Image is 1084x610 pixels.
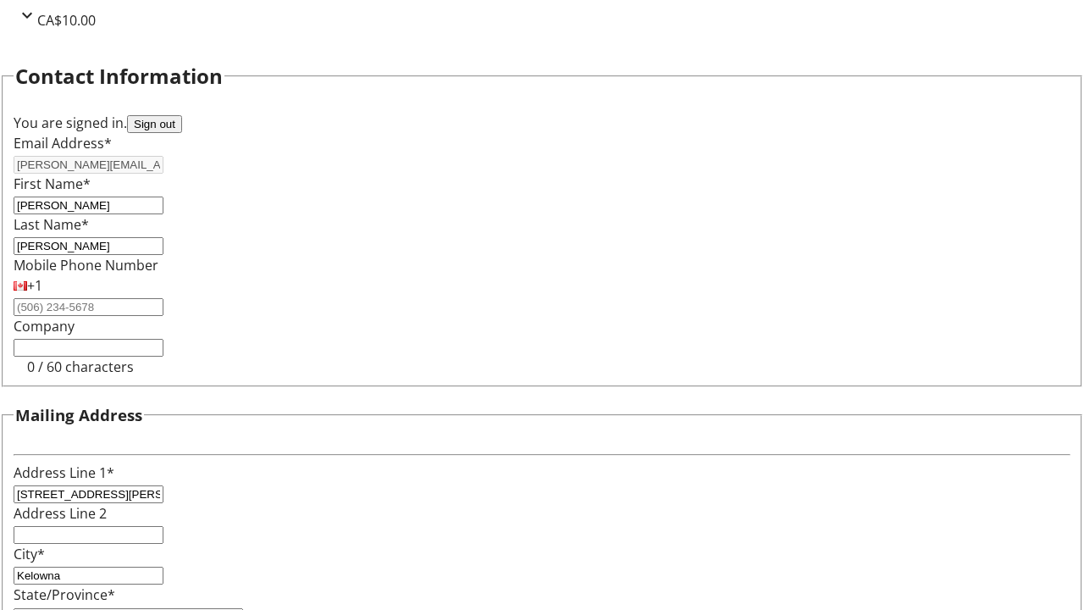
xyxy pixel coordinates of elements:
[14,113,1070,133] div: You are signed in.
[14,504,107,523] label: Address Line 2
[14,317,75,335] label: Company
[14,298,163,316] input: (506) 234-5678
[14,567,163,585] input: City
[127,115,182,133] button: Sign out
[14,545,45,563] label: City*
[14,463,114,482] label: Address Line 1*
[14,585,115,604] label: State/Province*
[15,61,223,91] h2: Contact Information
[14,175,91,193] label: First Name*
[14,134,112,152] label: Email Address*
[14,215,89,234] label: Last Name*
[15,403,142,427] h3: Mailing Address
[14,256,158,274] label: Mobile Phone Number
[27,358,134,376] tr-character-limit: 0 / 60 characters
[14,485,163,503] input: Address
[37,11,96,30] span: CA$10.00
